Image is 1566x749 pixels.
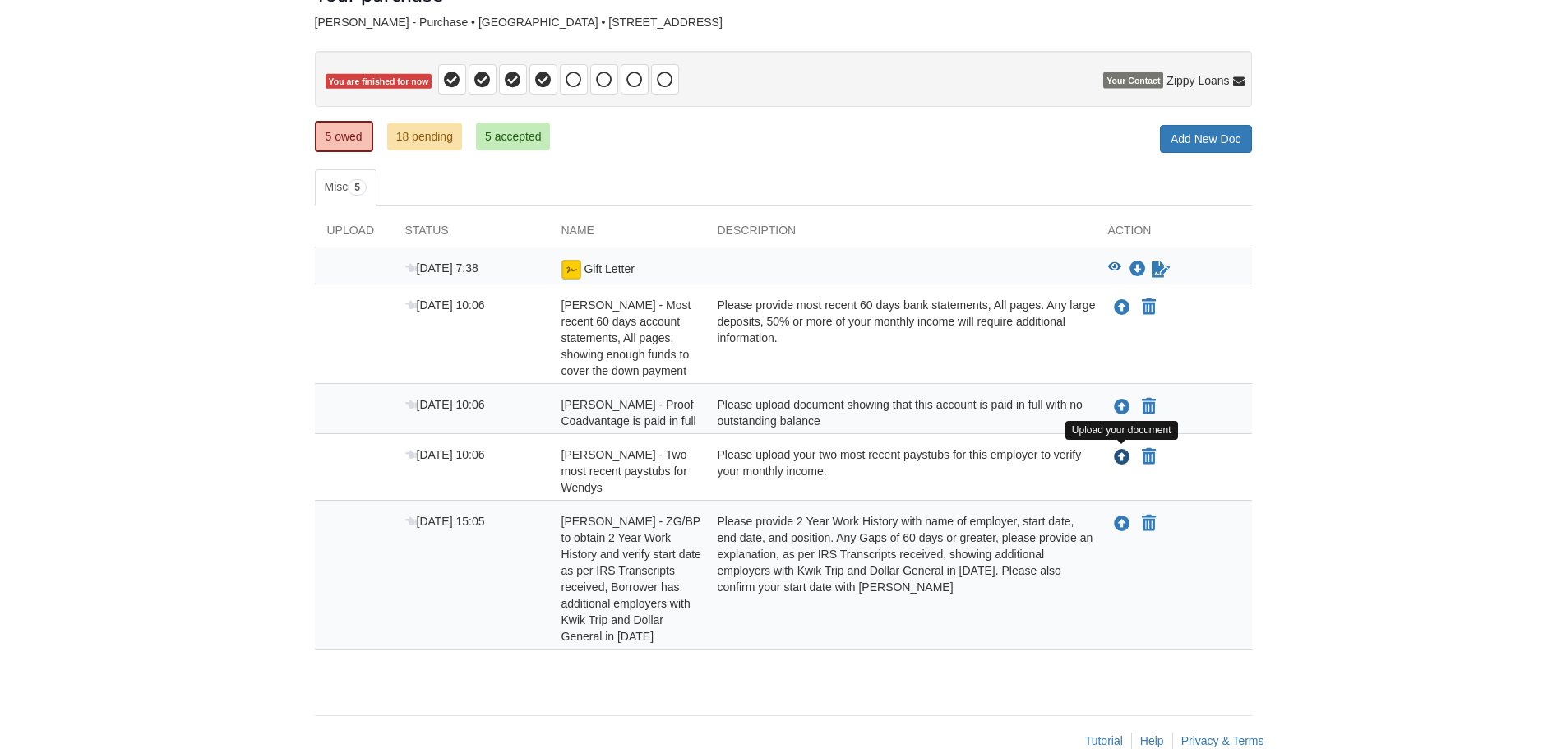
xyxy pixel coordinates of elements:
button: Upload Krystina McNeal - Most recent 60 days account statements, All pages, showing enough funds ... [1112,297,1132,318]
button: Declare Krystina McNeal - Proof Coadvantage is paid in full not applicable [1140,397,1157,417]
a: Add New Doc [1160,125,1252,153]
img: Ready for you to esign [561,260,581,280]
span: [DATE] 10:06 [405,398,485,411]
button: Upload Krystina McNeal - Two most recent paystubs for Wendys [1112,446,1132,468]
div: [PERSON_NAME] - Purchase • [GEOGRAPHIC_DATA] • [STREET_ADDRESS] [315,16,1252,30]
span: [PERSON_NAME] - ZG/BP to obtain 2 Year Work History and verify start date as per IRS Transcripts ... [561,515,701,643]
div: Upload your document [1065,421,1178,440]
a: 5 owed [315,121,373,152]
span: 5 [348,179,367,196]
button: Declare Krystina McNeal - Two most recent paystubs for Wendys not applicable [1140,447,1157,467]
a: Privacy & Terms [1181,734,1264,747]
div: Name [549,222,705,247]
div: Status [393,222,549,247]
a: Sign Form [1150,260,1171,280]
button: Declare Krystina McNeal - Most recent 60 days account statements, All pages, showing enough funds... [1140,298,1157,317]
span: [PERSON_NAME] - Most recent 60 days account statements, All pages, showing enough funds to cover ... [561,298,691,377]
div: Upload [315,222,393,247]
span: [DATE] 10:06 [405,298,485,312]
div: Description [705,222,1096,247]
span: Zippy Loans [1166,72,1229,89]
span: Gift Letter [584,262,634,275]
span: Your Contact [1103,72,1163,89]
div: Please provide most recent 60 days bank statements, All pages. Any large deposits, 50% or more of... [705,297,1096,379]
span: [PERSON_NAME] - Two most recent paystubs for Wendys [561,448,687,494]
div: Please upload document showing that this account is paid in full with no outstanding balance [705,396,1096,429]
button: Declare Krystina McNeal - ZG/BP to obtain 2 Year Work History and verify start date as per IRS Tr... [1140,514,1157,534]
a: Misc [315,169,376,206]
button: Upload Krystina McNeal - Proof Coadvantage is paid in full [1112,396,1132,418]
div: Action [1096,222,1252,247]
span: [PERSON_NAME] - Proof Coadvantage is paid in full [561,398,696,428]
a: 5 accepted [476,123,551,150]
span: [DATE] 10:06 [405,448,485,461]
button: Upload Krystina McNeal - ZG/BP to obtain 2 Year Work History and verify start date as per IRS Tra... [1112,513,1132,534]
span: [DATE] 15:05 [405,515,485,528]
button: View Gift Letter [1108,261,1121,278]
a: 18 pending [387,123,462,150]
span: You are finished for now [326,74,432,90]
a: Download Gift Letter [1129,263,1146,276]
a: Tutorial [1085,734,1123,747]
div: Please upload your two most recent paystubs for this employer to verify your monthly income. [705,446,1096,496]
div: Please provide 2 Year Work History with name of employer, start date, end date, and position. Any... [705,513,1096,645]
span: [DATE] 7:38 [405,261,478,275]
a: Help [1140,734,1164,747]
